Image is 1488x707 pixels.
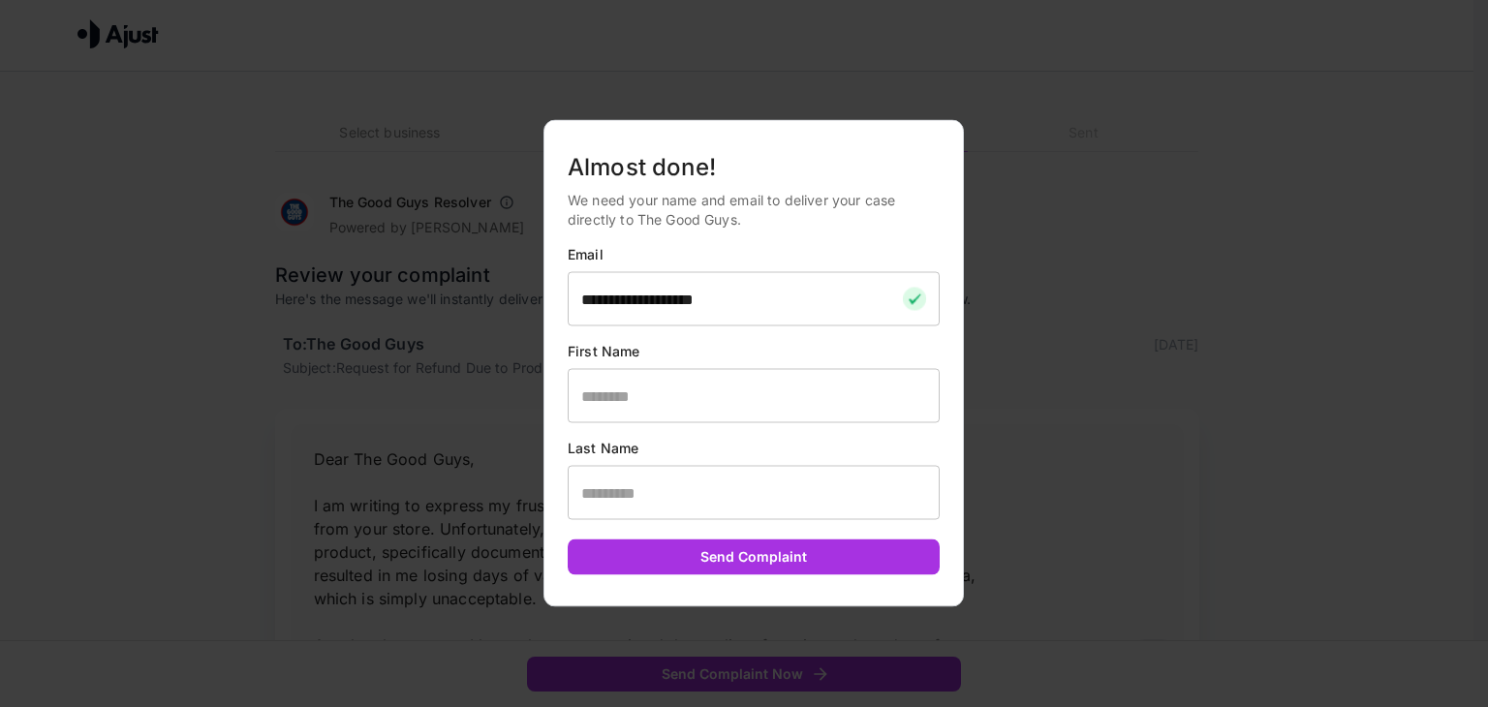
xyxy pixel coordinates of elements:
h5: Almost done! [568,152,940,183]
p: Email [568,245,940,264]
p: We need your name and email to deliver your case directly to The Good Guys. [568,191,940,230]
img: checkmark [903,288,926,311]
button: Send Complaint [568,539,940,575]
p: Last Name [568,439,940,458]
p: First Name [568,342,940,361]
